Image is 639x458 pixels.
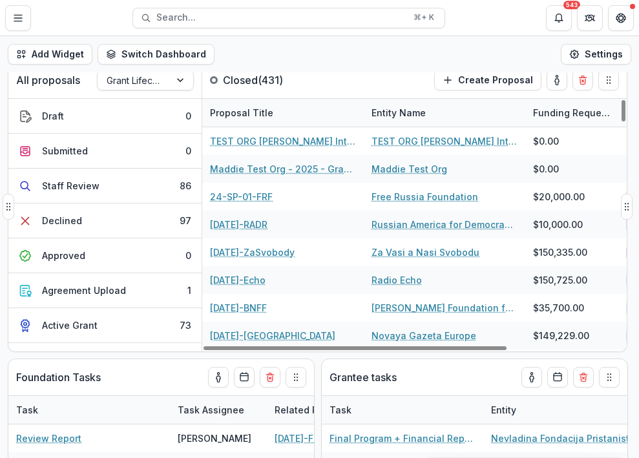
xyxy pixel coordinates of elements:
a: Maddie Test Org - 2025 - Grant Proposal Application [210,162,356,176]
div: Task [322,403,359,417]
div: Entity Name [364,99,525,127]
button: Get Help [608,5,634,31]
div: Proposal Title [202,99,364,127]
div: Funding Requested [525,106,622,120]
p: All proposals [16,72,80,88]
div: 543 [563,1,580,10]
p: Foundation Tasks [16,370,101,385]
div: $150,335.00 [533,245,587,259]
a: [DATE]-RADR [210,218,267,231]
p: Closed ( 431 ) [223,72,320,88]
div: 0 [185,109,191,123]
div: Related Proposal [267,396,428,424]
a: Maddie Test Org [372,162,447,176]
div: [PERSON_NAME] [178,432,251,445]
button: Add Widget [8,44,92,65]
button: Declined97 [8,203,202,238]
div: Active Grant [42,318,98,332]
a: Final Program + Financial Report [330,432,476,445]
div: Declined [42,214,82,227]
div: $20,000.00 [533,190,585,203]
a: Russian America for Democracy in [GEOGRAPHIC_DATA] Inc [372,218,518,231]
div: $0.00 [533,162,559,176]
button: Submitted0 [8,134,202,169]
button: Drag [286,367,306,388]
p: Grantee tasks [330,370,397,385]
div: 1 [187,284,191,297]
button: Switch Dashboard [98,44,215,65]
button: Partners [577,5,603,31]
div: Staff Review [42,179,100,193]
button: Drag [3,194,14,220]
div: $0.00 [533,134,559,148]
div: Approved [42,249,85,262]
button: Search... [132,8,445,28]
button: Delete card [260,367,280,388]
a: [DATE]-FDD | Improving Local Governance Competence Among Rising Exiled Russian Civil Society Leaders [275,432,421,445]
button: toggle-assigned-to-me [208,367,229,388]
div: Task Assignee [170,396,267,424]
button: Calendar [234,367,255,388]
button: Drag [599,367,620,388]
div: Agreement Upload [42,284,126,297]
a: Review Report [16,432,81,445]
div: $10,000.00 [533,218,583,231]
a: Za Vasi a Nasi Svobodu [372,245,479,259]
button: Active Grant73 [8,308,202,343]
button: Toggle Menu [5,5,31,31]
button: toggle-assigned-to-me [547,70,567,90]
button: toggle-assigned-to-me [521,367,542,388]
span: Search... [156,12,406,23]
a: [DATE]-[GEOGRAPHIC_DATA] [210,329,335,342]
div: $150,725.00 [533,273,587,287]
div: Entity [483,403,524,417]
button: Calendar [547,367,568,388]
div: Entity Name [364,106,434,120]
a: 24-SP-01-FRF [210,190,273,203]
div: Related Proposal [267,403,360,417]
button: Drag [621,194,633,220]
button: Delete card [572,70,593,90]
a: [DATE]-Echo [210,273,266,287]
button: Notifications [546,5,572,31]
div: 97 [180,214,191,227]
a: Radio Echo [372,273,422,287]
div: Funding Requested [525,99,622,127]
button: Create Proposal [434,70,541,90]
div: $35,700.00 [533,301,584,315]
div: Task [8,396,170,424]
a: TEST ORG [PERSON_NAME] International - 2025 - Grant Proposal Application [210,134,356,148]
div: Submitted [42,144,88,158]
div: 0 [185,249,191,262]
a: Novaya Gazeta Europe [372,329,476,342]
button: Approved0 [8,238,202,273]
a: [DATE]-BNFF [210,301,267,315]
button: Agreement Upload1 [8,273,202,308]
a: [DATE]-ZaSvobody [210,245,295,259]
button: Staff Review86 [8,169,202,203]
div: 73 [180,318,191,332]
div: ⌘ + K [411,10,437,25]
div: Draft [42,109,64,123]
div: Proposal Title [202,106,281,120]
div: 86 [180,179,191,193]
button: Settings [561,44,631,65]
a: TEST ORG [PERSON_NAME] International [372,134,518,148]
button: Delete card [573,367,594,388]
div: 0 [185,144,191,158]
a: [PERSON_NAME] Foundation for Freedom gGmbH [372,301,518,315]
a: Free Russia Foundation [372,190,478,203]
div: $149,229.00 [533,329,589,342]
div: Task [8,403,46,417]
div: Task [322,396,483,424]
button: Draft0 [8,99,202,134]
button: Drag [598,70,619,90]
div: Task Assignee [170,403,252,417]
